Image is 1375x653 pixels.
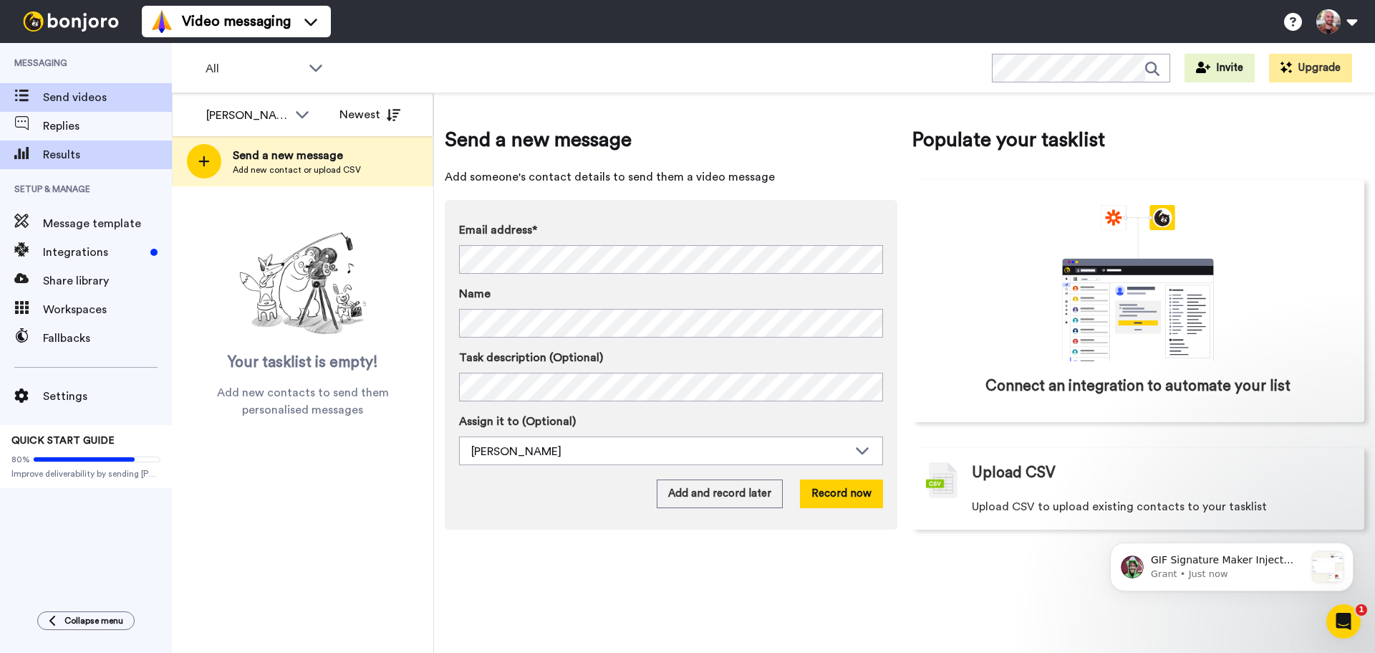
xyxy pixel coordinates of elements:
[445,125,897,154] span: Send a new message
[150,10,173,33] img: vm-color.svg
[657,480,783,508] button: Add and record later
[972,498,1267,515] span: Upload CSV to upload existing contacts to your tasklist
[1356,604,1367,616] span: 1
[17,11,125,32] img: bj-logo-header-white.svg
[1326,604,1361,639] iframe: Intercom live chat
[43,215,172,232] span: Message template
[43,330,172,347] span: Fallbacks
[206,107,288,124] div: [PERSON_NAME]
[43,118,172,135] span: Replies
[43,146,172,163] span: Results
[972,462,1056,484] span: Upload CSV
[1031,205,1245,361] div: animation
[43,244,145,261] span: Integrations
[193,384,412,419] span: Add new contacts to send them personalised messages
[43,272,172,290] span: Share library
[231,227,375,341] img: ready-set-action.png
[471,443,848,460] div: [PERSON_NAME]
[228,352,378,373] span: Your tasklist is empty!
[1269,54,1352,82] button: Upgrade
[233,164,361,176] span: Add new contact or upload CSV
[37,611,135,630] button: Collapse menu
[206,60,301,77] span: All
[459,285,491,302] span: Name
[1089,514,1375,614] iframe: Intercom notifications message
[182,11,291,32] span: Video messaging
[926,462,957,498] img: csv-grey.png
[64,615,123,626] span: Collapse menu
[11,468,160,480] span: Improve deliverability by sending [PERSON_NAME]’s from your own email
[800,480,883,508] button: Record now
[445,168,897,186] span: Add someone's contact details to send them a video message
[459,221,883,239] label: Email address*
[912,125,1364,154] span: Populate your tasklist
[985,376,1290,397] span: Connect an integration to automate your list
[11,436,115,446] span: QUICK START GUIDE
[43,301,172,318] span: Workspaces
[459,413,883,430] label: Assign it to (Optional)
[1185,54,1255,82] button: Invite
[11,454,30,465] span: 80%
[329,100,411,129] button: Newest
[43,89,172,106] span: Send videos
[43,388,172,405] span: Settings
[233,147,361,164] span: Send a new message
[459,349,883,366] label: Task description (Optional)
